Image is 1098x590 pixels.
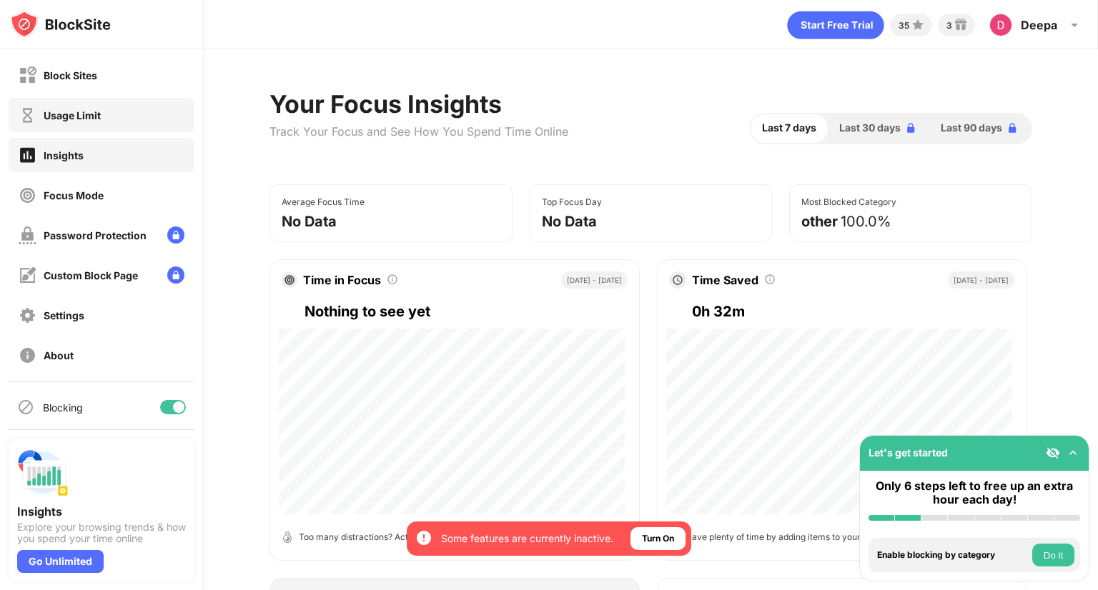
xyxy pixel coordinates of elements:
[1032,544,1074,566] button: Do it
[542,213,597,230] div: No Data
[801,196,896,207] div: Most Blocked Category
[948,271,1014,289] div: [DATE] - [DATE]
[909,16,926,34] img: points-small.svg
[299,530,480,544] div: Too many distractions? Activate Focus Mode
[542,196,602,207] div: Top Focus Day
[44,349,74,361] div: About
[764,274,776,285] img: tooltip.svg
[877,550,1029,560] div: Enable blocking by category
[686,530,874,544] div: Save plenty of time by adding items to your list
[17,550,104,573] div: Go Unlimited
[19,266,36,284] img: customize-block-page-off.svg
[941,120,1002,136] span: Last 90 days
[303,273,381,287] div: Time in Focus
[269,89,568,119] div: Your Focus Insights
[19,346,36,364] img: about-off.svg
[561,271,628,289] div: [DATE] - [DATE]
[282,531,293,543] img: open-timer.svg
[841,213,891,230] div: 100.0%
[839,120,901,136] span: Last 30 days
[1066,446,1080,460] img: omni-setup-toggle.svg
[869,446,948,459] div: Let's get started
[285,275,295,285] img: target.svg
[282,196,365,207] div: Average Focus Time
[642,531,674,546] div: Turn On
[1005,121,1019,135] img: lock-blue.svg
[692,300,1014,323] div: 0h 32m
[904,121,918,135] img: lock-blue.svg
[787,11,884,39] div: animation
[1046,446,1060,460] img: eye-not-visible.svg
[305,300,627,323] div: Nothing to see yet
[44,269,138,281] div: Custom Block Page
[441,531,613,546] div: Some features are currently inactive.
[44,189,104,201] div: Focus Mode
[43,401,83,414] div: Blocking
[19,306,36,324] img: settings-off.svg
[17,504,186,519] div: Insights
[282,213,337,230] div: No Data
[989,14,1012,36] img: ACg8ocISR193_6RjLpbvgfIXaruqeP2c5XqeAzxdAfJvMKH_xq1M11c=s96-c
[672,274,683,286] img: clock.svg
[167,226,184,244] img: lock-menu.svg
[19,226,36,244] img: password-protection-off.svg
[1021,18,1057,32] div: Deepa
[692,273,758,287] div: Time Saved
[952,16,969,34] img: reward-small.svg
[19,186,36,204] img: focus-off.svg
[44,109,101,121] div: Usage Limit
[946,20,952,31] div: 3
[17,399,34,416] img: blocking-icon.svg
[17,447,69,499] img: push-insights.svg
[167,266,184,284] img: lock-menu.svg
[17,521,186,544] div: Explore your browsing trends & how you spend your time online
[801,213,838,230] div: other
[762,120,816,136] span: Last 7 days
[387,274,398,285] img: tooltip.svg
[19,106,36,124] img: time-usage-off.svg
[44,309,84,321] div: Settings
[19,66,36,84] img: block-off.svg
[269,124,568,139] div: Track Your Focus and See How You Spend Time Online
[415,529,432,546] img: error-circle-white.svg
[899,20,909,31] div: 35
[19,146,36,164] img: insights-on.svg
[869,479,1080,506] div: Only 6 steps left to free up an extra hour each day!
[44,69,97,81] div: Block Sites
[44,229,147,241] div: Password Protection
[44,149,84,161] div: Insights
[10,10,111,39] img: logo-blocksite.svg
